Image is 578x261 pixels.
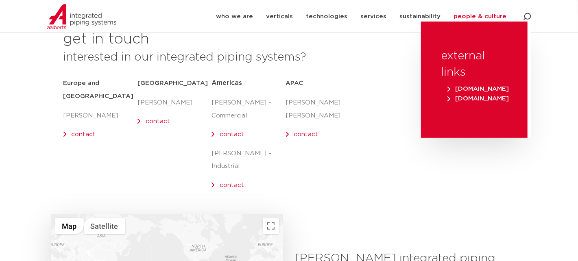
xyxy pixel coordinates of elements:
button: Toggle fullscreen view [263,218,279,234]
a: contact [72,131,96,137]
a: [DOMAIN_NAME] [445,96,511,102]
h5: APAC [286,77,360,90]
p: [PERSON_NAME] [63,109,137,122]
p: [PERSON_NAME] – Industrial [212,147,286,173]
h3: external links [441,48,507,80]
h5: [GEOGRAPHIC_DATA] [137,77,212,90]
a: contact [294,131,318,137]
a: contact [146,118,170,124]
p: [PERSON_NAME] – Commercial [212,96,286,122]
button: Show street map [55,218,84,234]
span: Americas [212,80,242,86]
h2: get in touch [63,30,150,49]
span: [DOMAIN_NAME] [447,96,509,102]
h3: interested in our integrated piping systems? [63,49,401,65]
strong: Europe and [GEOGRAPHIC_DATA] [63,80,134,99]
span: [DOMAIN_NAME] [447,86,509,92]
a: [DOMAIN_NAME] [445,86,511,92]
p: [PERSON_NAME] [PERSON_NAME] [286,96,360,122]
a: contact [220,131,244,137]
p: [PERSON_NAME] [137,96,212,109]
a: contact [220,182,244,188]
button: Show satellite imagery [84,218,125,234]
